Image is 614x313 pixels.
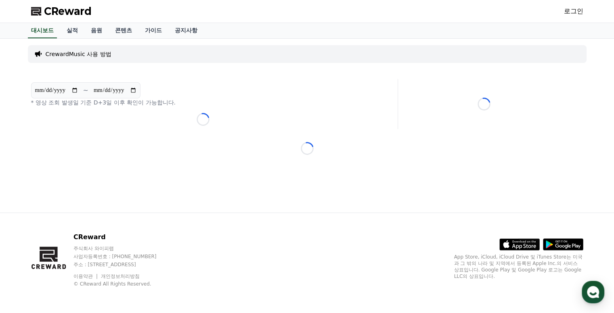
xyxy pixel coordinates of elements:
[454,254,583,280] p: App Store, iCloud, iCloud Drive 및 iTunes Store는 미국과 그 밖의 나라 및 지역에서 등록된 Apple Inc.의 서비스 상표입니다. Goo...
[125,258,134,265] span: 설정
[28,23,57,38] a: 대시보드
[73,253,172,260] p: 사업자등록번호 : [PHONE_NUMBER]
[73,261,172,268] p: 주소 : [STREET_ADDRESS]
[31,5,92,18] a: CReward
[73,245,172,252] p: 주식회사 와이피랩
[74,259,84,265] span: 대화
[138,23,168,38] a: 가이드
[46,50,111,58] a: CrewardMusic 사용 방법
[31,98,375,106] p: * 영상 조회 발생일 기준 D+3일 이후 확인이 가능합니다.
[564,6,583,16] a: 로그인
[84,23,109,38] a: 음원
[44,5,92,18] span: CReward
[73,281,172,287] p: © CReward All Rights Reserved.
[101,273,140,279] a: 개인정보처리방침
[2,246,53,266] a: 홈
[25,258,30,265] span: 홈
[104,246,155,266] a: 설정
[73,232,172,242] p: CReward
[53,246,104,266] a: 대화
[168,23,204,38] a: 공지사항
[73,273,99,279] a: 이용약관
[83,86,88,95] p: ~
[60,23,84,38] a: 실적
[109,23,138,38] a: 콘텐츠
